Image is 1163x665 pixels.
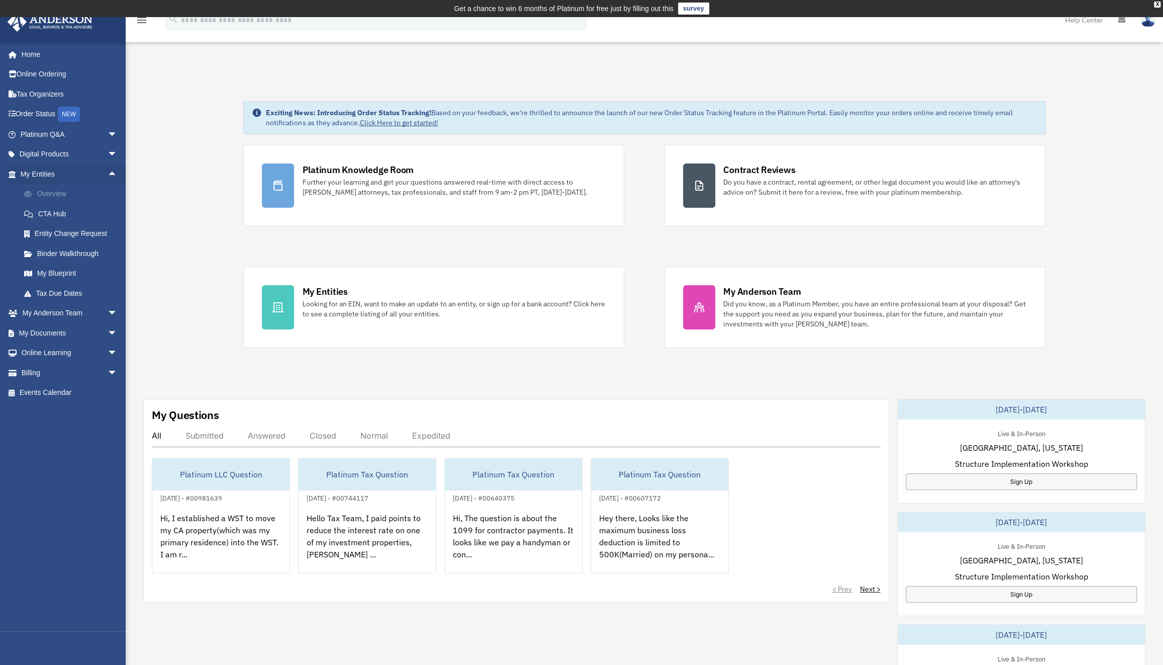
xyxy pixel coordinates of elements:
div: Platinum Knowledge Room [302,163,414,176]
a: Online Ordering [7,64,133,85]
div: My Questions [152,407,219,423]
span: arrow_drop_down [108,323,128,344]
span: arrow_drop_down [108,363,128,383]
a: Platinum Tax Question[DATE] - #00744117Hello Tax Team, I paid points to reduce the interest rate ... [298,458,436,573]
div: Live & In-Person [989,653,1053,663]
a: Events Calendar [7,383,133,403]
strong: Exciting News: Introducing Order Status Tracking! [266,108,431,117]
div: Based on your feedback, we're thrilled to announce the launch of our new Order Status Tracking fe... [266,108,1036,128]
a: menu [136,18,148,26]
div: [DATE]-[DATE] [898,512,1145,532]
i: menu [136,14,148,26]
span: arrow_drop_down [108,343,128,364]
img: Anderson Advisors Platinum Portal [5,12,95,32]
div: Hey there, Looks like the maximum business loss deduction is limited to 500K(Married) on my perso... [591,504,728,583]
a: Order StatusNEW [7,104,133,125]
span: arrow_drop_up [108,164,128,185]
div: Platinum Tax Question [299,458,436,490]
div: Get a chance to win 6 months of Platinum for free just by filling out this [454,3,673,15]
a: My Entitiesarrow_drop_up [7,164,133,184]
a: Tax Organizers [7,84,133,104]
div: Live & In-Person [989,428,1053,438]
a: Platinum LLC Question[DATE] - #00981639Hi, I established a WST to move my CA property(which was m... [152,458,290,573]
span: arrow_drop_down [108,303,128,324]
div: Do you have a contract, rental agreement, or other legal document you would like an attorney's ad... [723,177,1027,197]
div: Further your learning and get your questions answered real-time with direct access to [PERSON_NAM... [302,177,606,197]
a: CTA Hub [14,204,133,224]
span: Structure Implementation Workshop [954,458,1088,470]
a: My Anderson Team Did you know, as a Platinum Member, you have an entire professional team at your... [664,267,1045,348]
div: [DATE] - #00607172 [591,492,669,503]
span: arrow_drop_down [108,144,128,165]
a: Platinum Knowledge Room Further your learning and get your questions answered real-time with dire... [243,145,624,226]
a: Next > [860,584,881,594]
div: My Anderson Team [723,285,801,298]
a: Online Learningarrow_drop_down [7,343,133,363]
a: Contract Reviews Do you have a contract, rental agreement, or other legal document you would like... [664,145,1045,226]
a: Billingarrow_drop_down [7,363,133,383]
div: Hello Tax Team, I paid points to reduce the interest rate on one of my investment properties, [PE... [299,504,436,583]
div: Did you know, as a Platinum Member, you have an entire professional team at your disposal? Get th... [723,299,1027,329]
a: Platinum Tax Question[DATE] - #00607172Hey there, Looks like the maximum business loss deduction ... [591,458,729,573]
img: User Pic [1140,13,1155,27]
div: Platinum Tax Question [445,458,582,490]
div: Platinum LLC Question [152,458,289,490]
div: Live & In-Person [989,540,1053,551]
a: Platinum Q&Aarrow_drop_down [7,124,133,144]
a: Platinum Tax Question[DATE] - #00640375Hi, The question is about the 1099 for contractor payments... [444,458,583,573]
a: My Anderson Teamarrow_drop_down [7,303,133,323]
a: Click Here to get started! [359,118,438,127]
a: Entity Change Request [14,224,133,244]
div: All [152,431,161,441]
a: Binder Walkthrough [14,243,133,264]
a: Digital Productsarrow_drop_down [7,144,133,164]
a: My Documentsarrow_drop_down [7,323,133,343]
div: [DATE] - #00981639 [152,492,230,503]
a: My Blueprint [14,264,133,284]
div: Hi, The question is about the 1099 for contractor payments. It looks like we pay a handyman or co... [445,504,582,583]
div: Contract Reviews [723,163,795,176]
div: Answered [248,431,285,441]
div: Platinum Tax Question [591,458,728,490]
div: [DATE] - #00640375 [445,492,523,503]
a: survey [678,3,709,15]
div: [DATE]-[DATE] [898,625,1145,645]
span: [GEOGRAPHIC_DATA], [US_STATE] [959,554,1083,566]
span: arrow_drop_down [108,124,128,145]
a: Home [7,44,128,64]
div: [DATE] - #00744117 [299,492,376,503]
span: [GEOGRAPHIC_DATA], [US_STATE] [959,442,1083,454]
a: Tax Due Dates [14,283,133,303]
span: Structure Implementation Workshop [954,570,1088,583]
div: My Entities [302,285,347,298]
a: Overview [14,184,133,204]
div: NEW [58,107,80,122]
i: search [168,14,179,25]
div: Looking for an EIN, want to make an update to an entity, or sign up for a bank account? Click her... [302,299,606,319]
div: Closed [310,431,336,441]
a: My Entities Looking for an EIN, want to make an update to an entity, or sign up for a bank accoun... [243,267,624,348]
div: Expedited [412,431,450,441]
div: Submitted [185,431,224,441]
div: Hi, I established a WST to move my CA property(which was my primary residence) into the WST. I am... [152,504,289,583]
div: Normal [360,431,388,441]
a: Sign Up [906,586,1137,603]
a: Sign Up [906,473,1137,490]
div: [DATE]-[DATE] [898,399,1145,420]
div: close [1154,2,1160,8]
